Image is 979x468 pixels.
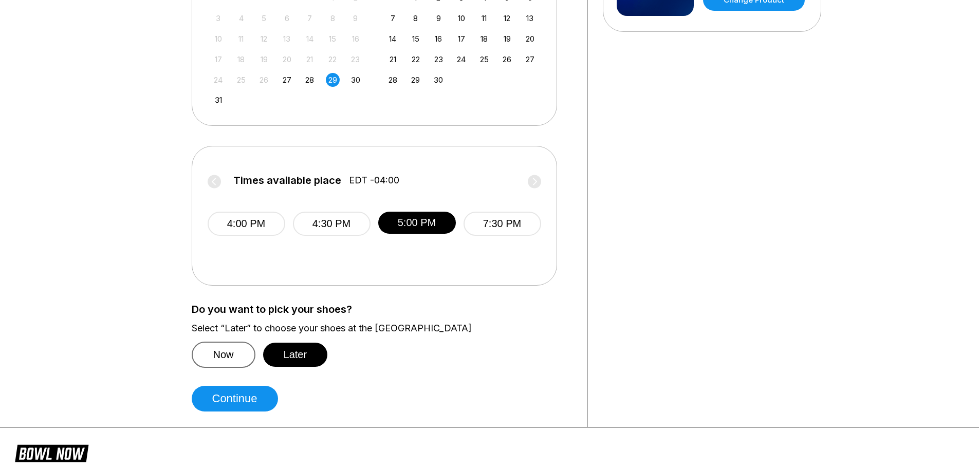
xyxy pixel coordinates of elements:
div: Not available Thursday, August 7th, 2025 [303,11,317,25]
div: Not available Monday, August 4th, 2025 [234,11,248,25]
div: Choose Sunday, September 28th, 2025 [386,73,400,87]
label: Select “Later” to choose your shoes at the [GEOGRAPHIC_DATA] [192,323,571,334]
div: Choose Thursday, September 11th, 2025 [477,11,491,25]
label: Do you want to pick your shoes? [192,304,571,315]
div: Choose Saturday, September 20th, 2025 [523,32,537,46]
button: 5:00 PM [378,212,456,234]
div: Not available Tuesday, August 19th, 2025 [257,52,271,66]
div: Choose Wednesday, September 10th, 2025 [454,11,468,25]
div: Not available Wednesday, August 20th, 2025 [280,52,294,66]
div: Not available Sunday, August 24th, 2025 [211,73,225,87]
div: Choose Saturday, September 27th, 2025 [523,52,537,66]
div: Choose Tuesday, September 16th, 2025 [432,32,446,46]
div: Not available Monday, August 11th, 2025 [234,32,248,46]
div: Choose Friday, September 12th, 2025 [500,11,514,25]
div: Not available Friday, August 8th, 2025 [326,11,340,25]
div: Not available Wednesday, August 6th, 2025 [280,11,294,25]
div: Choose Sunday, September 21st, 2025 [386,52,400,66]
button: Now [192,342,255,368]
div: Choose Wednesday, August 27th, 2025 [280,73,294,87]
button: 7:30 PM [464,212,541,236]
div: Not available Monday, August 25th, 2025 [234,73,248,87]
span: EDT -04:00 [349,175,399,186]
div: Choose Saturday, August 30th, 2025 [348,73,362,87]
div: Not available Saturday, August 9th, 2025 [348,11,362,25]
div: Not available Tuesday, August 5th, 2025 [257,11,271,25]
button: Later [263,343,328,367]
button: Continue [192,386,278,411]
div: Choose Wednesday, September 24th, 2025 [454,52,468,66]
div: Choose Thursday, August 28th, 2025 [303,73,317,87]
div: Not available Sunday, August 3rd, 2025 [211,11,225,25]
div: Choose Friday, August 29th, 2025 [326,73,340,87]
div: Choose Tuesday, September 30th, 2025 [432,73,446,87]
div: Choose Friday, September 26th, 2025 [500,52,514,66]
div: Choose Tuesday, September 23rd, 2025 [432,52,446,66]
span: Times available place [233,175,341,186]
div: Choose Saturday, September 13th, 2025 [523,11,537,25]
button: 4:00 PM [208,212,285,236]
div: Not available Friday, August 22nd, 2025 [326,52,340,66]
div: Choose Monday, September 22nd, 2025 [409,52,422,66]
div: Choose Monday, September 15th, 2025 [409,32,422,46]
div: Choose Thursday, September 18th, 2025 [477,32,491,46]
div: Not available Wednesday, August 13th, 2025 [280,32,294,46]
div: Not available Sunday, August 17th, 2025 [211,52,225,66]
div: Choose Monday, September 29th, 2025 [409,73,422,87]
div: Choose Monday, September 8th, 2025 [409,11,422,25]
div: Not available Thursday, August 14th, 2025 [303,32,317,46]
div: Choose Sunday, September 7th, 2025 [386,11,400,25]
div: Not available Sunday, August 10th, 2025 [211,32,225,46]
div: Choose Friday, September 19th, 2025 [500,32,514,46]
div: Not available Monday, August 18th, 2025 [234,52,248,66]
div: Not available Thursday, August 21st, 2025 [303,52,317,66]
div: Choose Tuesday, September 9th, 2025 [432,11,446,25]
div: Not available Saturday, August 23rd, 2025 [348,52,362,66]
div: Not available Friday, August 15th, 2025 [326,32,340,46]
button: 4:30 PM [293,212,371,236]
div: Choose Sunday, August 31st, 2025 [211,93,225,107]
div: Choose Sunday, September 14th, 2025 [386,32,400,46]
div: Not available Saturday, August 16th, 2025 [348,32,362,46]
div: Choose Thursday, September 25th, 2025 [477,52,491,66]
div: Choose Wednesday, September 17th, 2025 [454,32,468,46]
div: Not available Tuesday, August 26th, 2025 [257,73,271,87]
div: Not available Tuesday, August 12th, 2025 [257,32,271,46]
